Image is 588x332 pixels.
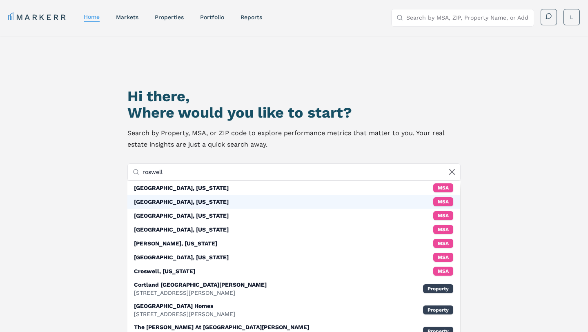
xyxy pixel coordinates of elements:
div: The [PERSON_NAME] At [GEOGRAPHIC_DATA][PERSON_NAME] [134,323,309,331]
input: Search by MSA, ZIP, Property Name, or Address [406,9,529,26]
a: home [84,13,100,20]
div: [GEOGRAPHIC_DATA], [US_STATE] [134,198,229,206]
div: Property [423,284,453,293]
span: L [570,13,573,21]
h2: Where would you like to start? [127,105,461,121]
div: MSA: Boswell, Oklahoma [127,223,460,236]
div: [GEOGRAPHIC_DATA], [US_STATE] [134,184,229,192]
div: [GEOGRAPHIC_DATA], [US_STATE] [134,225,229,234]
h1: Hi there, [127,88,461,105]
div: MSA [433,183,453,192]
div: MSA: Roswell, New Mexico [127,209,460,223]
input: Search by MSA, ZIP, Property Name, or Address [143,164,455,180]
div: Cortland [GEOGRAPHIC_DATA][PERSON_NAME] [134,281,267,289]
div: [STREET_ADDRESS][PERSON_NAME] [134,310,235,318]
div: MSA: Croswell, Michigan [127,264,460,278]
div: MSA [433,211,453,220]
div: [GEOGRAPHIC_DATA], [US_STATE] [134,253,229,261]
div: MSA [433,239,453,248]
p: Search by Property, MSA, or ZIP code to explore performance metrics that matter to you. Your real... [127,127,461,150]
div: MSA [433,225,453,234]
div: [GEOGRAPHIC_DATA], [US_STATE] [134,212,229,220]
a: reports [241,14,262,20]
div: Property [423,305,453,314]
div: MSA: Doswell, Virginia [127,236,460,250]
div: MSA: Boswell, Indiana [127,250,460,264]
a: properties [155,14,184,20]
div: Property: Bellingham Apartment Homes [127,299,460,321]
div: MSA [433,197,453,206]
div: Croswell, [US_STATE] [134,267,195,275]
div: MSA [433,253,453,262]
div: MSA: Roswell, Georgia [127,195,460,209]
div: [STREET_ADDRESS][PERSON_NAME] [134,289,267,297]
div: [GEOGRAPHIC_DATA] Homes [134,302,235,310]
div: MSA [433,267,453,276]
a: markets [116,14,138,20]
button: L [563,9,580,25]
a: MARKERR [8,11,67,23]
div: Property: Cortland East Cobb [127,278,460,299]
a: Portfolio [200,14,224,20]
div: [PERSON_NAME], [US_STATE] [134,239,217,247]
div: MSA: Roswell, South Dakota [127,181,460,195]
